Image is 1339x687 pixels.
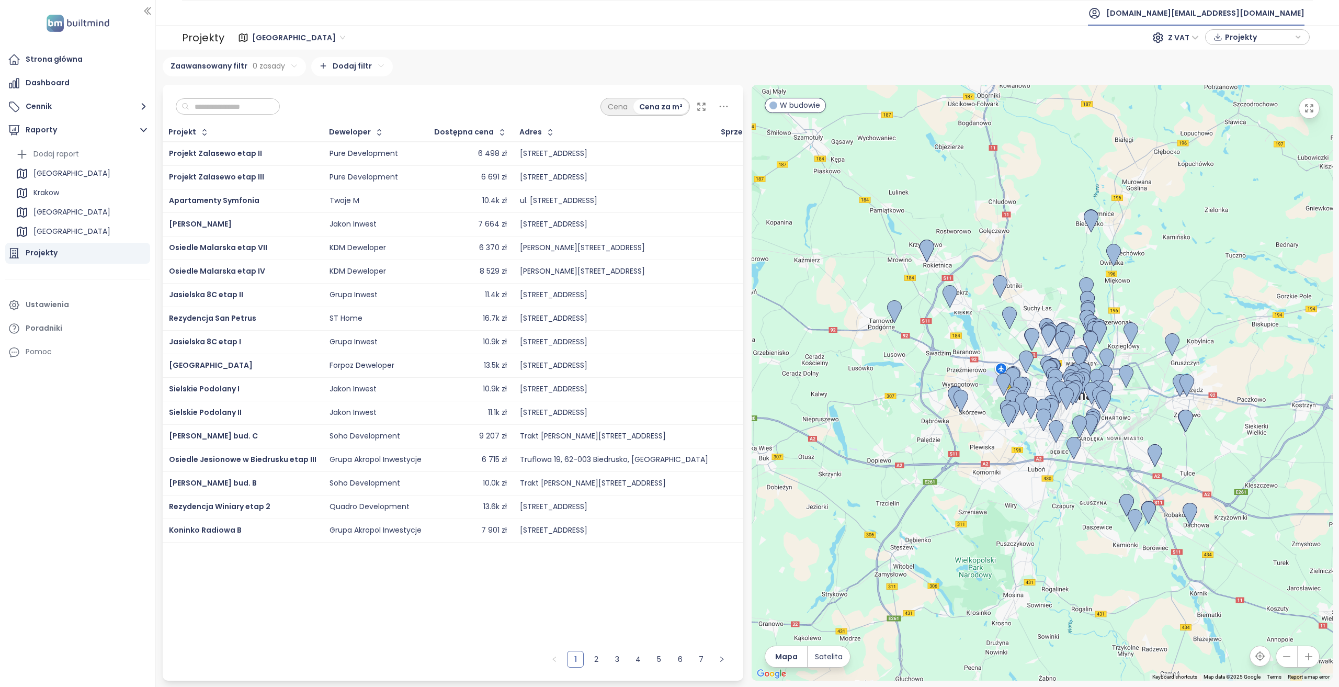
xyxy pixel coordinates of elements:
a: Jasielska 8C etap II [169,289,243,300]
div: 7 664 zł [478,220,507,229]
div: Jakon Inwest [330,385,377,394]
a: 5 [651,651,667,667]
div: 8 529 zł [480,267,507,276]
div: Dodaj filtr [311,57,393,76]
button: Cennik [5,96,150,117]
span: right [719,656,725,662]
a: Report a map error [1288,674,1330,680]
div: 13.5k zł [484,361,507,370]
div: [GEOGRAPHIC_DATA] [33,167,110,180]
div: Krakow [13,185,147,201]
div: [STREET_ADDRESS] [520,502,587,512]
div: Trakt [PERSON_NAME][STREET_ADDRESS] [520,479,666,488]
div: Dostępna cena [434,129,494,136]
li: 1 [567,651,584,668]
a: Sielskie Podolany I [169,384,240,394]
div: Deweloper [329,129,371,136]
div: Jakon Inwest [330,408,377,418]
div: [STREET_ADDRESS] [520,526,587,535]
div: button [1211,29,1304,45]
div: 11.1k zł [488,408,507,418]
div: Pomoc [5,342,150,363]
span: Mapa [775,651,798,662]
button: left [546,651,563,668]
div: [PERSON_NAME][STREET_ADDRESS] [520,267,645,276]
a: Terms (opens in new tab) [1267,674,1281,680]
div: Grupa Inwest [330,337,378,347]
div: Dashboard [26,76,70,89]
a: Koninko Radiowa B [169,525,242,535]
li: 3 [609,651,626,668]
div: Projekty [182,27,224,48]
div: 6 370 zł [479,243,507,253]
div: Adres [519,129,542,136]
div: Pure Development [330,149,398,159]
span: Sprzedane jednostki [721,129,800,136]
div: [GEOGRAPHIC_DATA] [13,204,147,221]
div: [GEOGRAPHIC_DATA] [13,223,147,240]
span: Projekty [1225,29,1292,45]
a: Projekt Zalasewo etap II [169,148,262,159]
span: Z VAT [1168,30,1199,46]
a: Osiedle Jesionowe w Biedrusku etap III [169,454,316,465]
div: Quadro Development [330,502,410,512]
div: Grupa Akropol Inwestycje [330,455,422,465]
span: Poznań [252,30,345,46]
div: Projekty [26,246,58,260]
a: Rezydencja Winiary etap 2 [169,501,270,512]
a: 2 [588,651,604,667]
span: Map data ©2025 Google [1204,674,1261,680]
div: Strona główna [26,53,83,66]
span: Satelita [815,651,843,662]
div: [STREET_ADDRESS] [520,290,587,300]
div: [STREET_ADDRESS] [520,220,587,229]
div: Trakt [PERSON_NAME][STREET_ADDRESS] [520,432,666,441]
span: W budowie [780,99,820,111]
div: [STREET_ADDRESS] [520,408,587,418]
div: 6 498 zł [478,149,507,159]
button: right [713,651,730,668]
div: Ustawienia [26,298,69,311]
div: 10.4k zł [482,196,507,206]
div: Dodaj raport [33,148,79,161]
a: [PERSON_NAME] [169,219,232,229]
li: 2 [588,651,605,668]
div: Jakon Inwest [330,220,377,229]
div: Poradniki [26,322,62,335]
div: Cena za m² [633,99,688,114]
span: [PERSON_NAME] bud. B [169,478,257,488]
div: Forpoz Deweloper [330,361,394,370]
div: 10.0k zł [483,479,507,488]
span: 0 zasady [253,60,285,72]
a: 1 [568,651,583,667]
div: 9 207 zł [479,432,507,441]
a: Osiedle Malarska etap VII [169,242,267,253]
a: Open this area in Google Maps (opens a new window) [754,667,789,681]
div: 16.7k zł [483,314,507,323]
img: Google [754,667,789,681]
button: Mapa [765,646,807,667]
a: Apartamenty Symfonia [169,195,259,206]
div: Pomoc [26,345,52,358]
a: Jasielska 8C etap I [169,336,241,347]
div: 10.9k zł [483,337,507,347]
div: Truflowa 19, 62-003 Biedrusko, [GEOGRAPHIC_DATA] [520,455,708,465]
a: Projekt Zalasewo etap III [169,172,264,182]
a: Rezydencja San Petrus [169,313,256,323]
div: 6 715 zł [482,455,507,465]
div: [STREET_ADDRESS] [520,173,587,182]
a: Poradniki [5,318,150,339]
a: Projekty [5,243,150,264]
div: 10.9k zł [483,385,507,394]
li: 6 [672,651,688,668]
